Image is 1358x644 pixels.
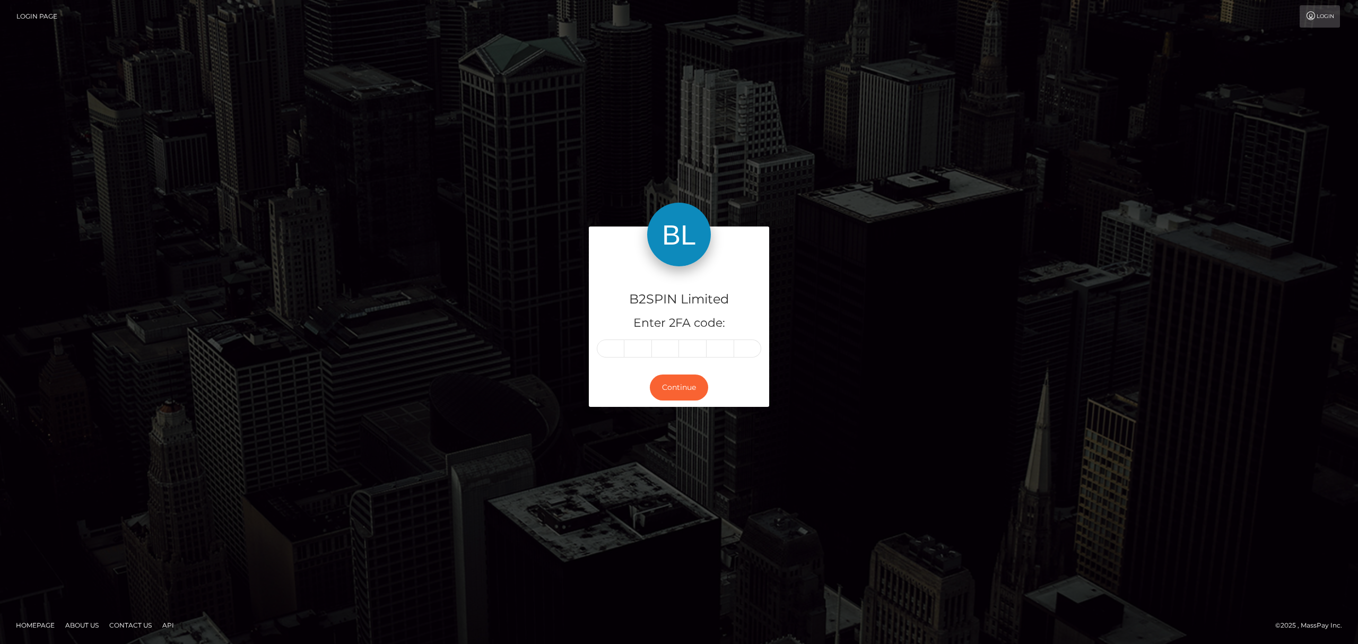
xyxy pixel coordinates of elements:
a: API [158,617,178,633]
button: Continue [650,375,708,401]
a: Login [1300,5,1340,28]
a: Homepage [12,617,59,633]
a: About Us [61,617,103,633]
a: Contact Us [105,617,156,633]
h4: B2SPIN Limited [597,290,761,309]
img: B2SPIN Limited [647,203,711,266]
h5: Enter 2FA code: [597,315,761,332]
a: Login Page [16,5,57,28]
div: © 2025 , MassPay Inc. [1275,620,1350,631]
